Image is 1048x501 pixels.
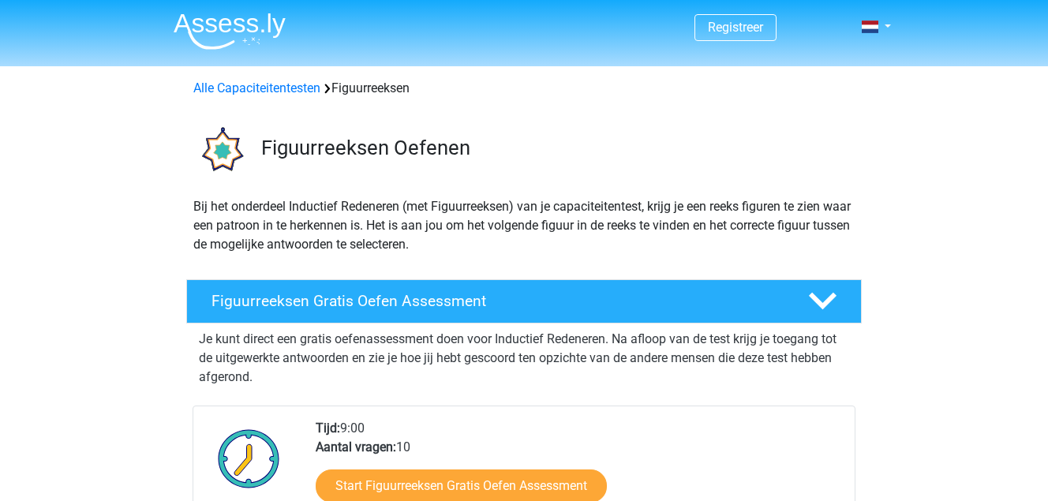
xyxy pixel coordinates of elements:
b: Tijd: [316,421,340,436]
h4: Figuurreeksen Gratis Oefen Assessment [211,292,783,310]
p: Bij het onderdeel Inductief Redeneren (met Figuurreeksen) van je capaciteitentest, krijg je een r... [193,197,855,254]
a: Alle Capaciteitentesten [193,80,320,95]
img: Klok [209,419,289,498]
h3: Figuurreeksen Oefenen [261,136,849,160]
p: Je kunt direct een gratis oefenassessment doen voor Inductief Redeneren. Na afloop van de test kr... [199,330,849,387]
a: Figuurreeksen Gratis Oefen Assessment [180,279,868,323]
img: Assessly [174,13,286,50]
div: Figuurreeksen [187,79,861,98]
a: Registreer [708,20,763,35]
img: figuurreeksen [187,117,254,184]
b: Aantal vragen: [316,439,396,454]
